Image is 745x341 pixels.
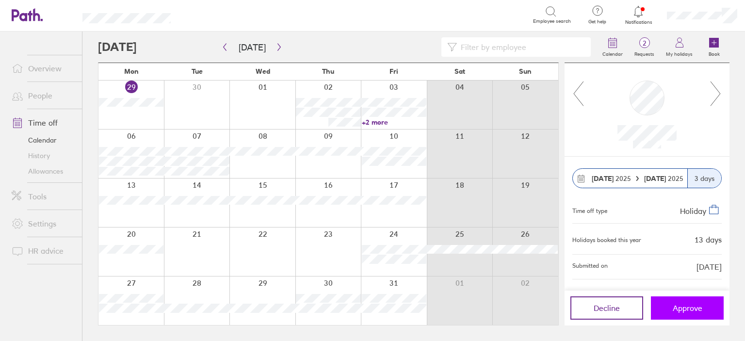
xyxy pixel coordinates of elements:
[124,67,139,75] span: Mon
[629,39,660,47] span: 2
[322,67,334,75] span: Thu
[597,32,629,63] a: Calendar
[519,67,532,75] span: Sun
[4,86,82,105] a: People
[4,214,82,233] a: Settings
[592,175,631,182] span: 2025
[192,67,203,75] span: Tue
[4,113,82,132] a: Time off
[570,296,643,320] button: Decline
[673,304,702,312] span: Approve
[389,67,398,75] span: Fri
[4,132,82,148] a: Calendar
[597,49,629,57] label: Calendar
[680,206,706,216] span: Holiday
[454,67,465,75] span: Sat
[594,304,620,312] span: Decline
[4,241,82,260] a: HR advice
[4,59,82,78] a: Overview
[457,38,585,56] input: Filter by employee
[644,174,668,183] strong: [DATE]
[696,262,722,271] span: [DATE]
[231,39,274,55] button: [DATE]
[687,169,721,188] div: 3 days
[533,18,571,24] span: Employee search
[623,5,654,25] a: Notifications
[651,296,724,320] button: Approve
[623,19,654,25] span: Notifications
[572,262,608,271] span: Submitted on
[660,32,698,63] a: My holidays
[695,235,722,244] div: 13 days
[582,19,613,25] span: Get help
[644,175,683,182] span: 2025
[572,204,607,215] div: Time off type
[629,49,660,57] label: Requests
[362,118,426,127] a: +2 more
[629,32,660,63] a: 2Requests
[698,32,729,63] a: Book
[660,49,698,57] label: My holidays
[197,10,222,19] div: Search
[256,67,270,75] span: Wed
[592,174,614,183] strong: [DATE]
[4,187,82,206] a: Tools
[4,148,82,163] a: History
[4,163,82,179] a: Allowances
[703,49,726,57] label: Book
[572,237,641,244] div: Holidays booked this year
